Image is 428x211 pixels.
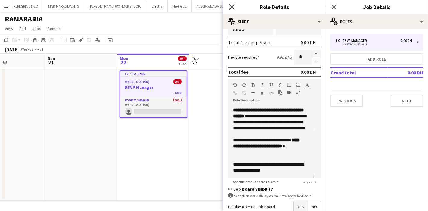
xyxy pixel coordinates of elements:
label: Display Role on Job Board [228,204,275,209]
button: Ordered List [296,83,300,88]
span: View [5,26,13,31]
div: 1 Job [178,61,186,66]
button: HTML Code [269,91,273,95]
button: Underline [269,83,273,88]
app-card-role: RSVP Manager0/109:00-18:00 (9h) [120,97,187,117]
button: Add role [330,53,423,65]
div: 0.00 DH [300,69,316,75]
button: Bold [251,83,255,88]
button: Strikethrough [278,83,282,88]
span: Week 38 [20,47,35,51]
span: 1 Role [173,90,182,95]
app-job-card: In progress09:00-18:00 (9h)0/1RSVP Manager1 RoleRSVP Manager0/109:00-18:00 (9h) [120,70,187,118]
h3: Job Board Visibility [228,186,321,192]
div: Shift [223,14,326,29]
div: 0.00 DH [401,39,412,43]
span: Allow [233,26,245,32]
button: MAD MARKS EVENTS [43,0,84,12]
span: Jobs [32,26,41,31]
button: [PERSON_NAME] WONDER STUDIO [84,0,147,12]
a: Comms [45,25,63,33]
button: Redo [242,83,246,88]
button: Text Color [305,83,309,88]
div: Set options for visibility on the Crew App’s Job Board [228,193,321,199]
span: Specific details about this role [228,179,283,184]
button: Electra [147,0,168,12]
span: 23 [191,59,199,66]
div: Total fee [228,69,249,75]
span: 21 [47,59,55,66]
h3: Job Details [326,3,428,11]
label: People required [228,54,259,60]
div: Total fee per person [228,39,270,45]
button: Insert video [287,90,291,95]
button: Previous [330,95,363,107]
div: RSVP Manager [343,39,369,43]
button: Increase [311,50,321,57]
button: Next GCC [168,0,192,12]
button: ALSERKAL ADVISORY [192,0,233,12]
div: 0.00 DH x [277,54,292,60]
button: Undo [233,83,237,88]
span: Tue [192,56,199,61]
button: Clear Formatting [260,91,264,95]
span: Mon [120,56,128,61]
span: Edit [19,26,26,31]
span: 09:00-18:00 (9h) [125,79,150,84]
div: 1 x [335,39,343,43]
a: View [2,25,16,33]
button: Horizontal Line [251,91,255,95]
span: 22 [119,59,128,66]
span: 0/1 [173,79,182,84]
div: Roles [326,14,428,29]
button: Unordered List [287,83,291,88]
div: 09:00-18:00 (9h) [335,43,412,46]
a: Jobs [30,25,44,33]
h3: Role Details [223,3,326,11]
button: Italic [260,83,264,88]
div: In progress [120,71,187,76]
span: 0/1 [178,56,187,61]
td: Grand total [330,68,388,77]
td: 0.00 DH [388,68,423,77]
div: [DATE] [5,46,19,52]
button: PEREGRINE & CO [9,0,43,12]
span: Comms [47,26,61,31]
a: Edit [17,25,29,33]
div: 0.00 DH [301,39,316,45]
span: Sun [48,56,55,61]
button: Paste as plain text [278,90,282,95]
div: +04 [37,47,43,51]
button: Fullscreen [296,90,300,95]
h3: RSVP Manager [120,85,187,90]
span: 465 / 2000 [296,179,321,184]
h1: RAMARABIA [5,14,43,23]
button: Next [391,95,423,107]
